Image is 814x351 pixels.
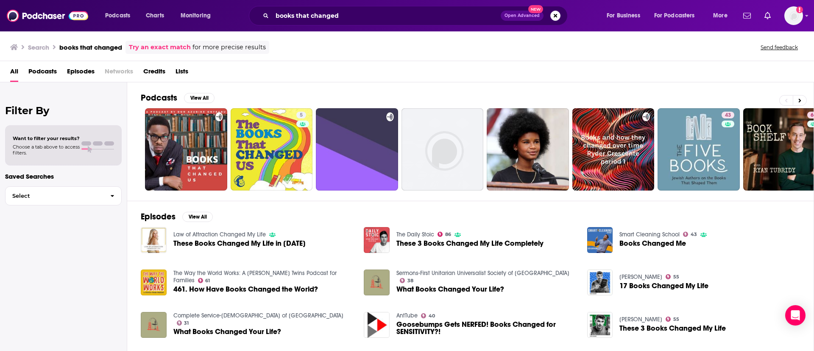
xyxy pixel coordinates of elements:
[666,317,679,322] a: 55
[140,9,169,22] a: Charts
[796,6,803,13] svg: Add a profile image
[396,240,544,247] a: These 3 Books Changed My Life Completely
[5,104,122,117] h2: Filter By
[691,233,697,236] span: 43
[601,9,651,22] button: open menu
[666,274,679,279] a: 55
[173,240,306,247] a: These Books Changed My Life in 2023
[619,273,662,281] a: Iman Gadzhi
[722,112,734,118] a: 43
[205,279,210,283] span: 61
[13,144,80,156] span: Choose a tab above to access filters.
[143,65,165,82] a: Credits
[400,278,413,283] a: 38
[141,312,167,338] img: What Books Changed Your Life?
[141,227,167,253] img: These Books Changed My Life in 2023
[177,320,189,326] a: 31
[146,10,164,22] span: Charts
[364,227,390,253] img: These 3 Books Changed My Life Completely
[176,65,188,82] a: Lists
[784,6,803,25] button: Show profile menu
[141,211,176,222] h2: Episodes
[445,233,451,236] span: 86
[396,270,569,277] a: Sermons-First Unitarian Universalist Society of San Francisco
[740,8,754,23] a: Show notifications dropdown
[619,282,708,289] a: 17 Books Changed My Life
[296,112,306,118] a: 5
[619,240,686,247] a: Books Changed Me
[407,279,413,283] span: 38
[683,232,697,237] a: 43
[184,321,189,325] span: 31
[785,305,806,326] div: Open Intercom Messenger
[396,231,434,238] a: The Daily Stoic
[175,9,222,22] button: open menu
[607,10,640,22] span: For Business
[725,111,731,120] span: 43
[182,212,213,222] button: View All
[13,135,80,141] span: Want to filter your results?
[28,65,57,82] span: Podcasts
[141,93,215,103] a: PodcastsView All
[438,232,451,237] a: 86
[673,317,679,321] span: 55
[587,270,613,295] img: 17 Books Changed My Life
[99,9,141,22] button: open menu
[587,227,613,253] img: Books Changed Me
[396,286,504,293] a: What Books Changed Your Life?
[528,5,544,13] span: New
[181,10,211,22] span: Monitoring
[141,270,167,295] img: 461. How Have Books Changed the World?
[300,111,303,120] span: 5
[396,312,418,319] a: AntTube
[173,328,281,335] span: What Books Changed Your Life?
[192,42,266,52] span: for more precise results
[59,43,122,51] h3: books that changed
[141,93,177,103] h2: Podcasts
[198,278,210,283] a: 61
[396,321,577,335] a: Goosebumps Gets NERFED! Books Changed for SENSITIVITY?!
[141,211,213,222] a: EpisodesView All
[67,65,95,82] span: Episodes
[619,325,726,332] a: These 3 Books Changed My Life
[173,286,318,293] a: 461. How Have Books Changed the World?
[173,240,306,247] span: These Books Changed My Life in [DATE]
[707,9,738,22] button: open menu
[129,42,191,52] a: Try an exact match
[587,312,613,338] img: These 3 Books Changed My Life
[173,270,337,284] a: The Way the World Works: A Tuttle Twins Podcast for Families
[654,10,695,22] span: For Podcasters
[501,11,544,21] button: Open AdvancedNew
[28,43,49,51] h3: Search
[10,65,18,82] a: All
[761,8,774,23] a: Show notifications dropdown
[364,270,390,295] a: What Books Changed Your Life?
[5,172,122,180] p: Saved Searches
[713,10,728,22] span: More
[758,44,800,51] button: Send feedback
[6,193,103,199] span: Select
[649,9,707,22] button: open menu
[105,10,130,22] span: Podcasts
[658,108,740,191] a: 43
[619,316,662,323] a: Iman Gadzhi
[673,275,679,279] span: 55
[619,231,680,238] a: Smart Cleaning School
[7,8,88,24] img: Podchaser - Follow, Share and Rate Podcasts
